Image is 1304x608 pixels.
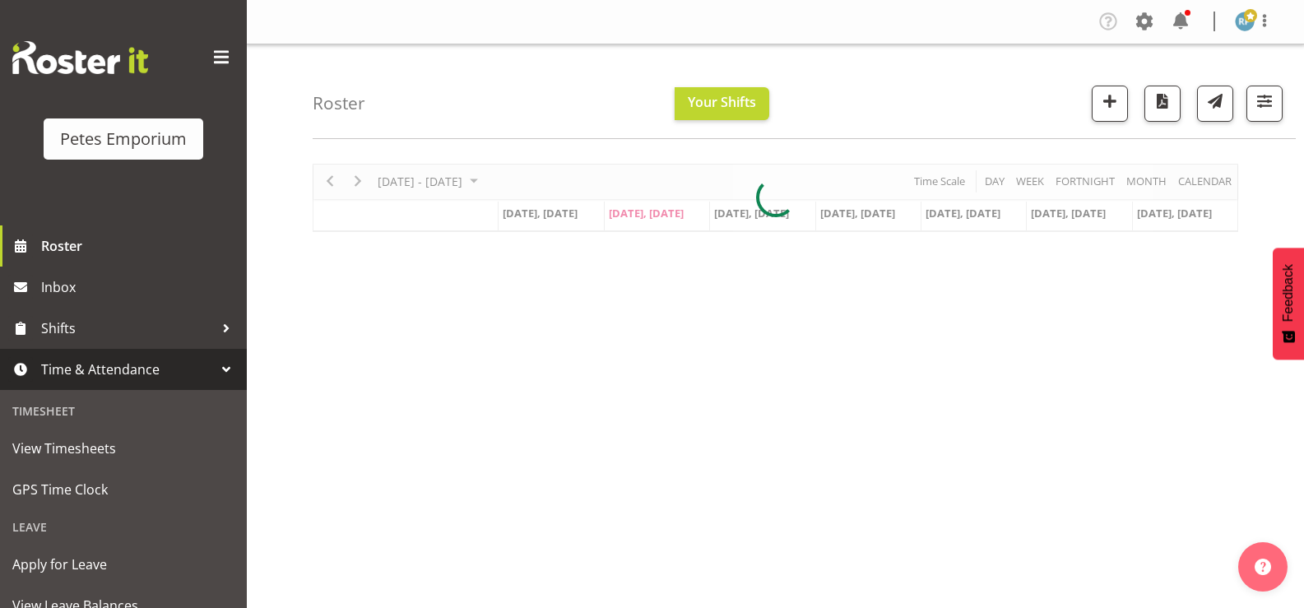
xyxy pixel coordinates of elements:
span: Time & Attendance [41,357,214,382]
button: Filter Shifts [1246,86,1283,122]
a: Apply for Leave [4,544,243,585]
a: View Timesheets [4,428,243,469]
button: Download a PDF of the roster according to the set date range. [1144,86,1181,122]
span: Apply for Leave [12,552,234,577]
div: Leave [4,510,243,544]
div: Petes Emporium [60,127,187,151]
span: Feedback [1281,264,1296,322]
h4: Roster [313,94,365,113]
span: Shifts [41,316,214,341]
button: Your Shifts [675,87,769,120]
div: Timesheet [4,394,243,428]
button: Send a list of all shifts for the selected filtered period to all rostered employees. [1197,86,1233,122]
span: Inbox [41,275,239,299]
img: Rosterit website logo [12,41,148,74]
button: Feedback - Show survey [1273,248,1304,360]
button: Add a new shift [1092,86,1128,122]
a: GPS Time Clock [4,469,243,510]
span: Roster [41,234,239,258]
span: Your Shifts [688,93,756,111]
img: help-xxl-2.png [1255,559,1271,575]
span: View Timesheets [12,436,234,461]
img: reina-puketapu721.jpg [1235,12,1255,31]
span: GPS Time Clock [12,477,234,502]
